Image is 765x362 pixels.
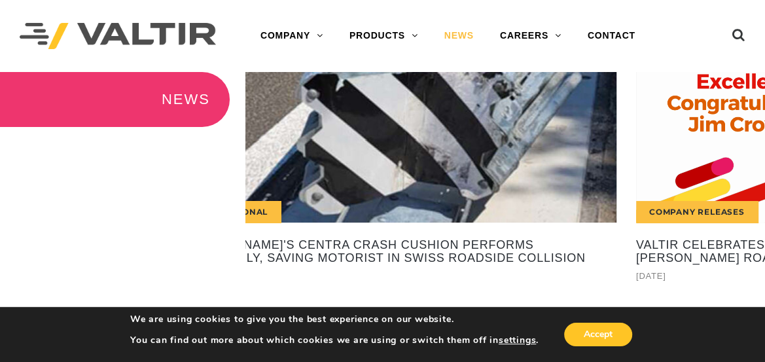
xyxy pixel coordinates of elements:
[130,314,539,325] p: We are using cookies to give you the best experience on our website.
[575,23,649,49] a: CONTACT
[564,323,632,346] button: Accept
[636,201,758,223] div: Company Releases
[336,23,431,49] a: PRODUCTS
[180,268,616,283] div: [DATE]
[180,239,616,265] a: [PERSON_NAME]'s CENTRA Crash Cushion Performs Flawlessly, Saving Motorist in Swiss Roadside Colli...
[431,23,487,49] a: NEWS
[130,335,539,346] p: You can find out more about which cookies we are using or switch them off in .
[180,72,616,223] a: International
[247,23,336,49] a: COMPANY
[487,23,575,49] a: CAREERS
[499,335,536,346] button: settings
[20,23,216,50] img: Valtir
